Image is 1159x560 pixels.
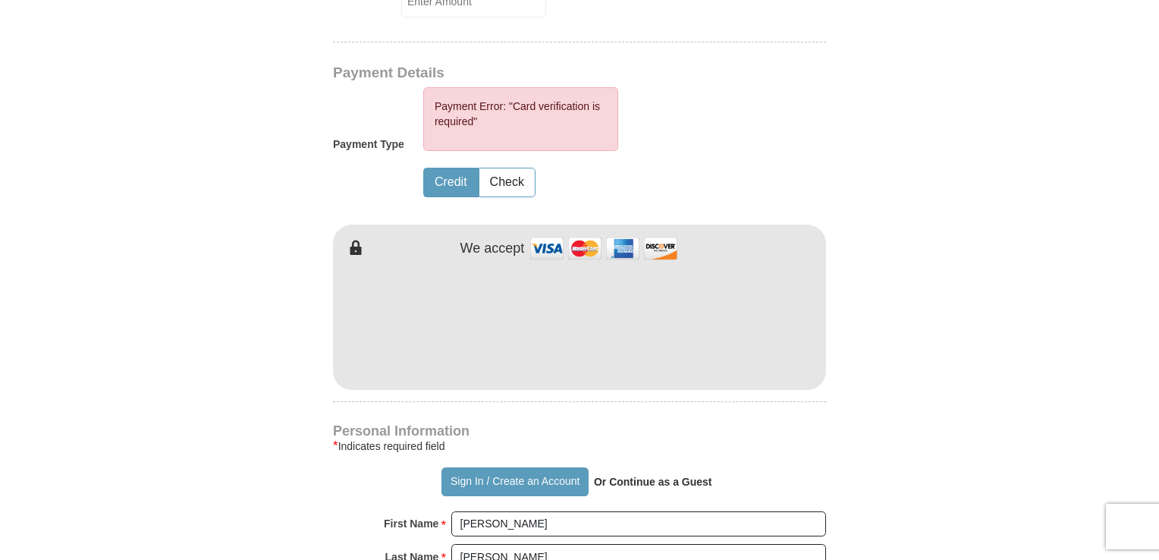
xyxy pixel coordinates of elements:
h4: Personal Information [333,425,826,437]
button: Credit [424,168,478,197]
div: Indicates required field [333,437,826,455]
strong: First Name [384,513,438,534]
h3: Payment Details [333,64,720,82]
strong: Or Continue as a Guest [594,476,712,488]
img: credit cards accepted [528,232,680,265]
h5: Payment Type [333,138,404,151]
li: Payment Error: "Card verification is required" [435,99,607,129]
button: Check [479,168,535,197]
h4: We accept [460,241,525,257]
button: Sign In / Create an Account [441,467,588,496]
